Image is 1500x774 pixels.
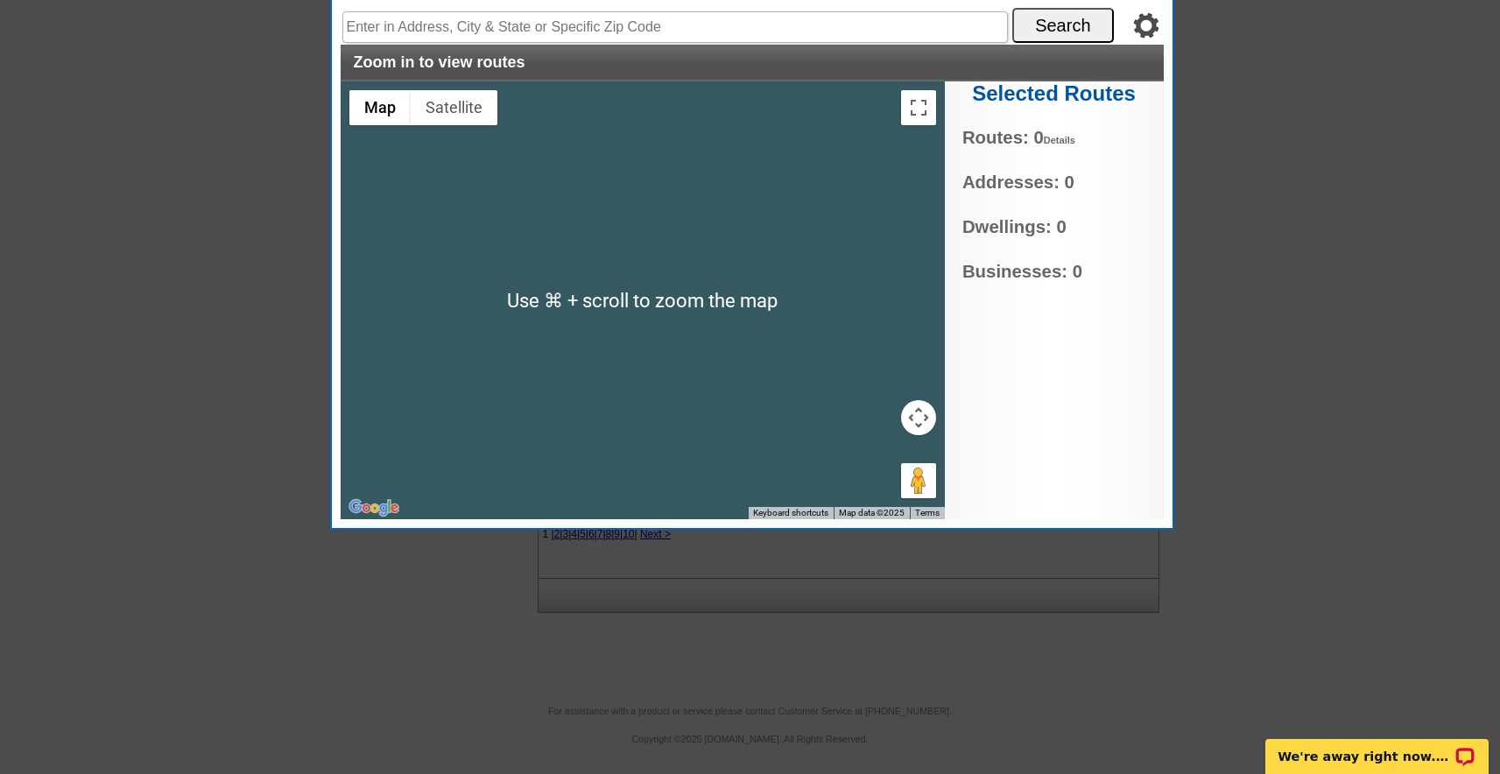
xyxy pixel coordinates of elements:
[839,508,905,517] span: Map data ©2025
[411,90,497,125] button: Show satellite imagery
[1133,12,1159,39] img: gear.png
[345,496,403,519] img: Google
[1254,719,1500,774] iframe: LiveChat chat widget
[901,90,936,125] button: Toggle fullscreen view
[962,124,1145,151] span: Routes: 0
[349,90,411,125] button: Show street map
[345,496,403,519] a: Open this area in Google Maps (opens a new window)
[915,508,940,517] a: Terms
[962,169,1145,196] span: Addresses: 0
[945,81,1164,107] h2: Selected Routes
[354,53,1151,73] h2: Zoom in to view routes
[901,463,936,498] button: Drag Pegman onto the map to open Street View
[901,400,936,435] button: Map camera controls
[753,507,828,519] button: Keyboard shortcuts
[1044,135,1075,145] a: Details
[962,214,1145,241] span: Dwellings: 0
[962,258,1145,285] span: Businesses: 0
[1012,8,1114,43] button: Search
[342,11,1008,43] input: Enter in Address, City & State or Specific Zip Code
